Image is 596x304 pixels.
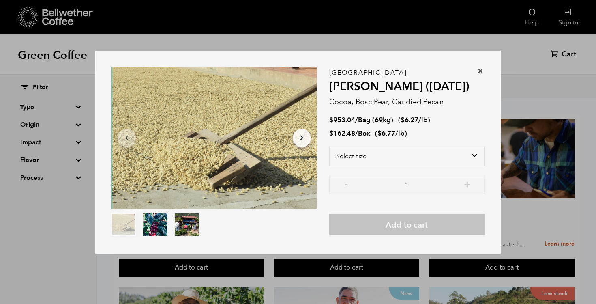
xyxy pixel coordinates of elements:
bdi: 953.04 [329,115,355,125]
bdi: 6.77 [377,129,395,138]
h2: [PERSON_NAME] ([DATE]) [329,80,485,94]
span: /lb [418,115,428,125]
span: /lb [395,129,405,138]
bdi: 162.48 [329,129,355,138]
span: / [355,129,358,138]
span: ( ) [398,115,430,125]
span: $ [329,129,333,138]
span: Box [358,129,370,138]
button: + [462,180,472,188]
button: - [341,180,352,188]
span: $ [329,115,333,125]
bdi: 6.27 [401,115,418,125]
span: $ [377,129,382,138]
span: ( ) [375,129,407,138]
span: $ [401,115,405,125]
button: Add to cart [329,214,485,235]
span: Bag (69kg) [358,115,393,125]
span: / [355,115,358,125]
p: Cocoa, Bosc Pear, Candied Pecan [329,97,485,108]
